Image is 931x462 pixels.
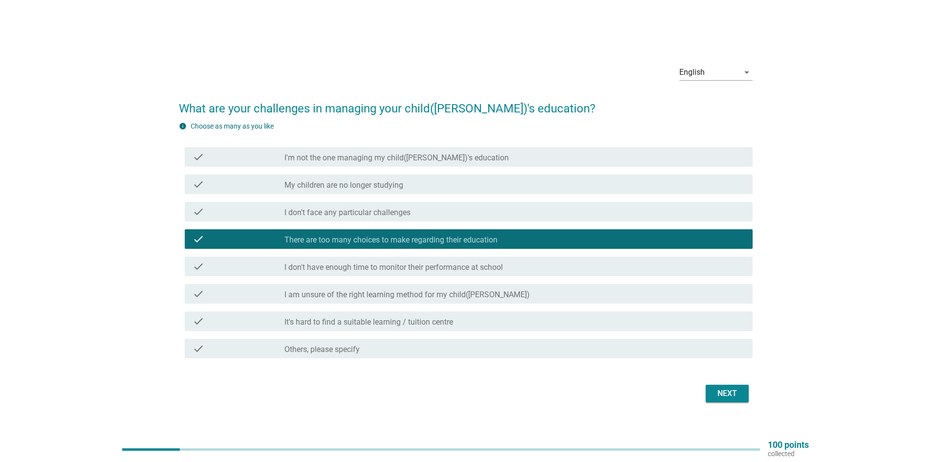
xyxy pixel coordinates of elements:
[193,288,204,300] i: check
[284,180,403,190] label: My children are no longer studying
[741,66,753,78] i: arrow_drop_down
[284,263,503,272] label: I don't have enough time to monitor their performance at school
[193,151,204,163] i: check
[193,178,204,190] i: check
[714,388,741,399] div: Next
[193,315,204,327] i: check
[284,317,453,327] label: It's hard to find a suitable learning / tuition centre
[193,343,204,354] i: check
[193,261,204,272] i: check
[193,206,204,218] i: check
[284,290,530,300] label: I am unsure of the right learning method for my child([PERSON_NAME])
[768,449,809,458] p: collected
[768,440,809,449] p: 100 points
[284,345,360,354] label: Others, please specify
[284,153,509,163] label: I'm not the one managing my child([PERSON_NAME])'s education
[679,68,705,77] div: English
[706,385,749,402] button: Next
[284,235,498,245] label: There are too many choices to make regarding their education
[179,122,187,130] i: info
[193,233,204,245] i: check
[179,90,753,117] h2: What are your challenges in managing your child([PERSON_NAME])'s education?
[191,122,274,130] label: Choose as many as you like
[284,208,411,218] label: I don't face any particular challenges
